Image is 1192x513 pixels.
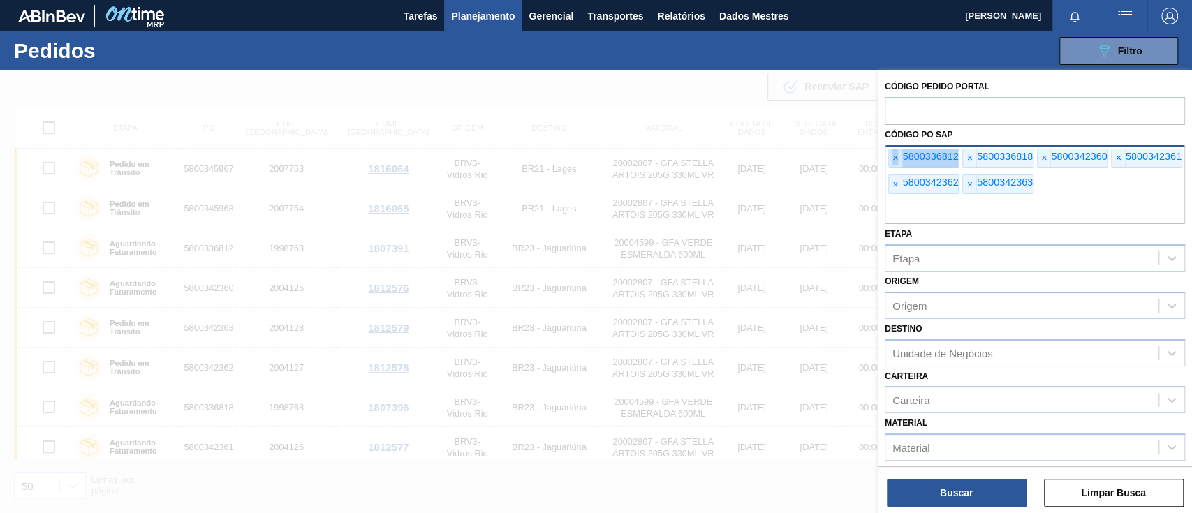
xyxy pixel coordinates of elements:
[966,179,972,190] font: ×
[885,324,922,334] font: Destino
[885,418,927,428] font: Material
[1051,151,1107,162] font: 5800342360
[885,130,952,140] font: Código PO SAP
[1041,152,1047,163] font: ×
[18,10,85,22] img: TNhmsLtSVTkK8tSr43FrP2fwEKptu5GPRR3wAAAABJRU5ErkJggg==
[885,371,928,381] font: Carteira
[892,152,898,163] font: ×
[1118,45,1142,57] font: Filtro
[1117,8,1133,24] img: ações do usuário
[902,177,958,188] font: 5800342362
[451,10,515,22] font: Planejamento
[892,253,920,265] font: Etapa
[977,177,1033,188] font: 5800342363
[892,299,927,311] font: Origem
[719,10,789,22] font: Dados Mestres
[657,10,705,22] font: Relatórios
[1115,152,1121,163] font: ×
[529,10,573,22] font: Gerencial
[965,10,1041,21] font: [PERSON_NAME]
[892,394,929,406] font: Carteira
[404,10,438,22] font: Tarefas
[14,39,96,62] font: Pedidos
[1161,8,1178,24] img: Sair
[892,347,992,359] font: Unidade de Negócios
[587,10,643,22] font: Transportes
[892,179,898,190] font: ×
[885,229,912,239] font: Etapa
[1126,151,1182,162] font: 5800342361
[1059,37,1178,65] button: Filtro
[902,151,958,162] font: 5800336812
[977,151,1033,162] font: 5800336818
[885,276,919,286] font: Origem
[1052,6,1097,26] button: Notificações
[885,82,989,91] font: Código Pedido Portal
[966,152,972,163] font: ×
[892,442,929,454] font: Material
